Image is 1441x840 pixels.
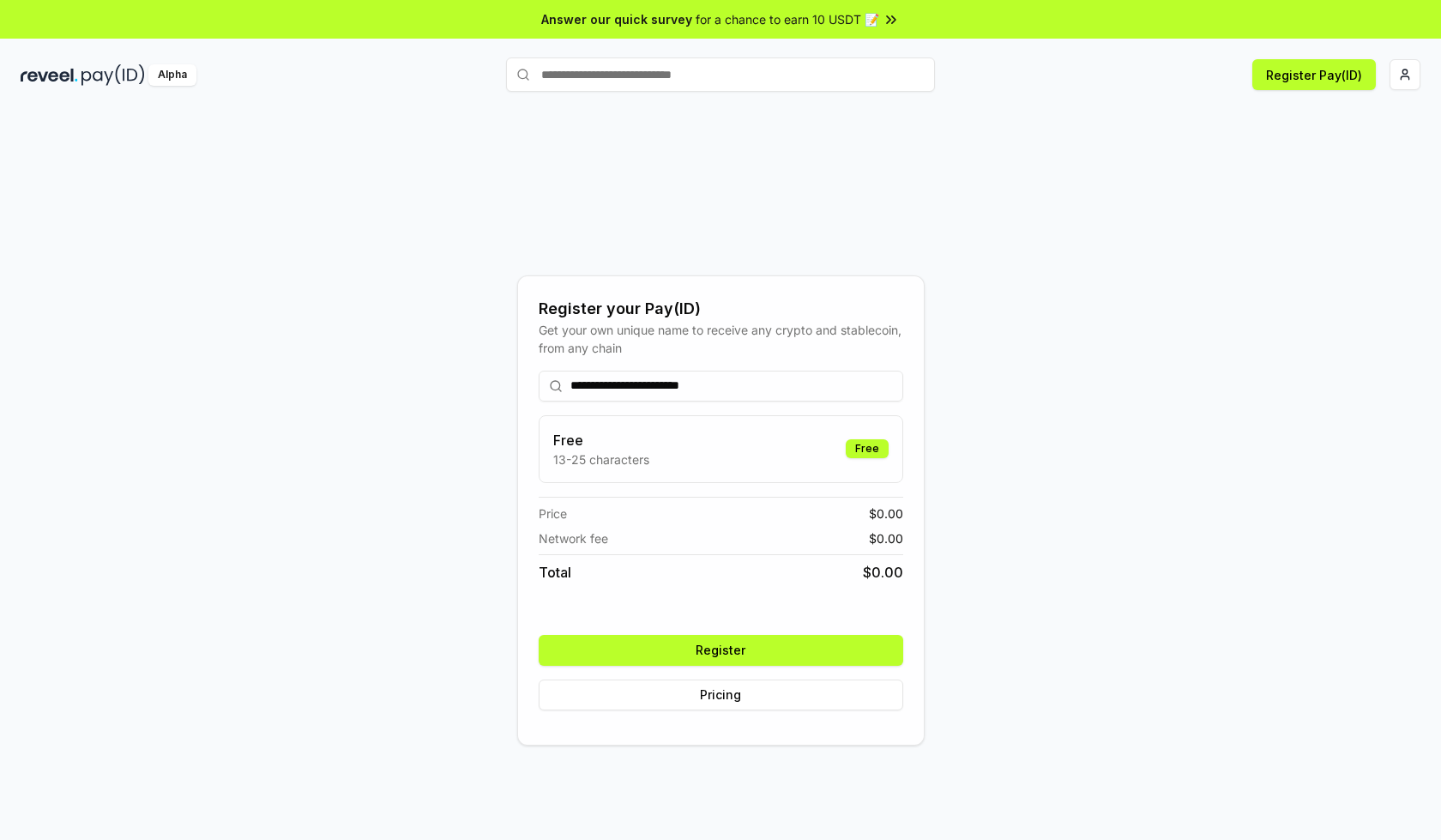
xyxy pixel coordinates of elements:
div: Alpha [148,64,196,86]
span: Total [539,562,571,583]
img: reveel_dark [21,64,78,86]
span: for a chance to earn 10 USDT 📝 [696,10,879,28]
span: Network fee [539,529,608,547]
div: Free [846,439,889,458]
p: 13-25 characters [553,450,649,468]
img: pay_id [81,64,145,86]
span: $ 0.00 [869,529,903,547]
span: Answer our quick survey [541,10,692,28]
button: Pricing [539,680,903,710]
span: Price [539,505,567,523]
span: $ 0.00 [869,505,903,523]
span: $ 0.00 [863,562,903,583]
div: Register your Pay(ID) [539,297,903,321]
button: Register [539,635,903,666]
h3: Free [553,430,649,450]
button: Register Pay(ID) [1252,59,1376,90]
div: Get your own unique name to receive any crypto and stablecoin, from any chain [539,321,903,357]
